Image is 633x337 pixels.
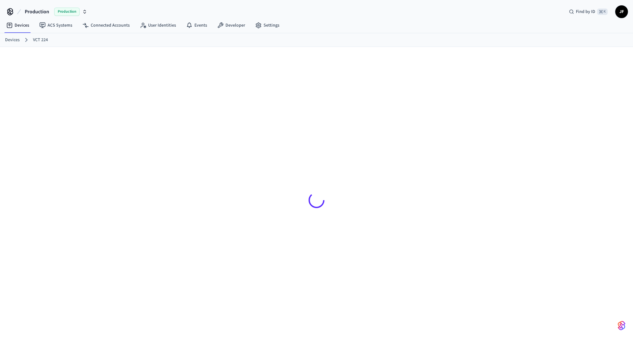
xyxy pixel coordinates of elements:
a: Events [181,20,212,31]
a: ACS Systems [34,20,77,31]
div: Find by ID⌘ K [564,6,613,17]
span: Production [25,8,49,16]
img: SeamLogoGradient.69752ec5.svg [618,321,625,331]
span: Find by ID [576,9,595,15]
a: Devices [5,37,20,43]
a: Settings [250,20,284,31]
a: Connected Accounts [77,20,135,31]
span: Production [54,8,80,16]
button: JF [615,5,628,18]
span: JF [616,6,627,17]
a: VCT 224 [33,37,48,43]
a: User Identities [135,20,181,31]
a: Devices [1,20,34,31]
span: ⌘ K [597,9,608,15]
a: Developer [212,20,250,31]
